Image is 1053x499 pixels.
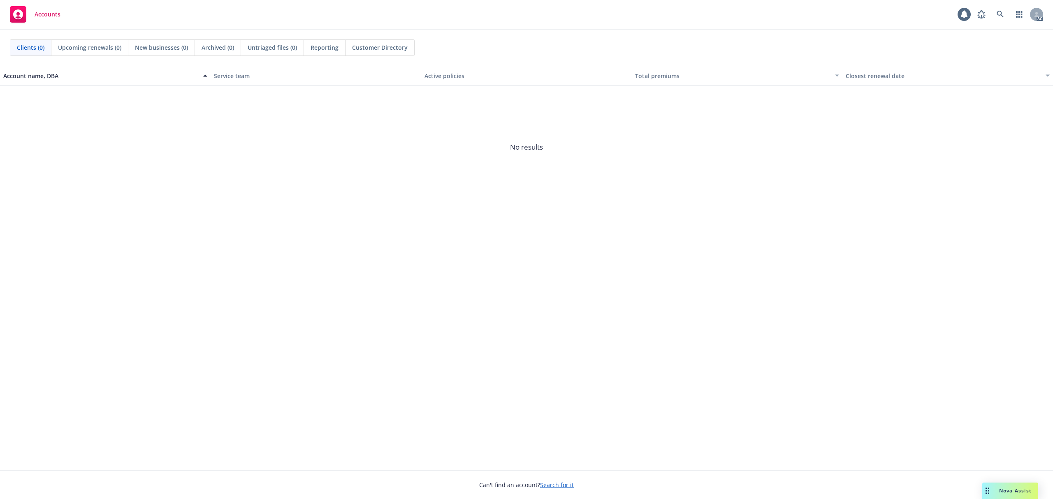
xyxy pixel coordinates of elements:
[842,66,1053,85] button: Closest renewal date
[352,43,408,52] span: Customer Directory
[421,66,632,85] button: Active policies
[424,72,629,80] div: Active policies
[973,6,990,23] a: Report a Bug
[211,66,421,85] button: Service team
[3,72,198,80] div: Account name, DBA
[479,481,574,489] span: Can't find an account?
[635,72,830,80] div: Total premiums
[35,11,60,18] span: Accounts
[540,481,574,489] a: Search for it
[982,483,1038,499] button: Nova Assist
[1011,6,1027,23] a: Switch app
[17,43,44,52] span: Clients (0)
[7,3,64,26] a: Accounts
[58,43,121,52] span: Upcoming renewals (0)
[311,43,339,52] span: Reporting
[248,43,297,52] span: Untriaged files (0)
[982,483,993,499] div: Drag to move
[992,6,1009,23] a: Search
[202,43,234,52] span: Archived (0)
[846,72,1041,80] div: Closest renewal date
[632,66,842,85] button: Total premiums
[999,487,1032,494] span: Nova Assist
[214,72,418,80] div: Service team
[135,43,188,52] span: New businesses (0)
